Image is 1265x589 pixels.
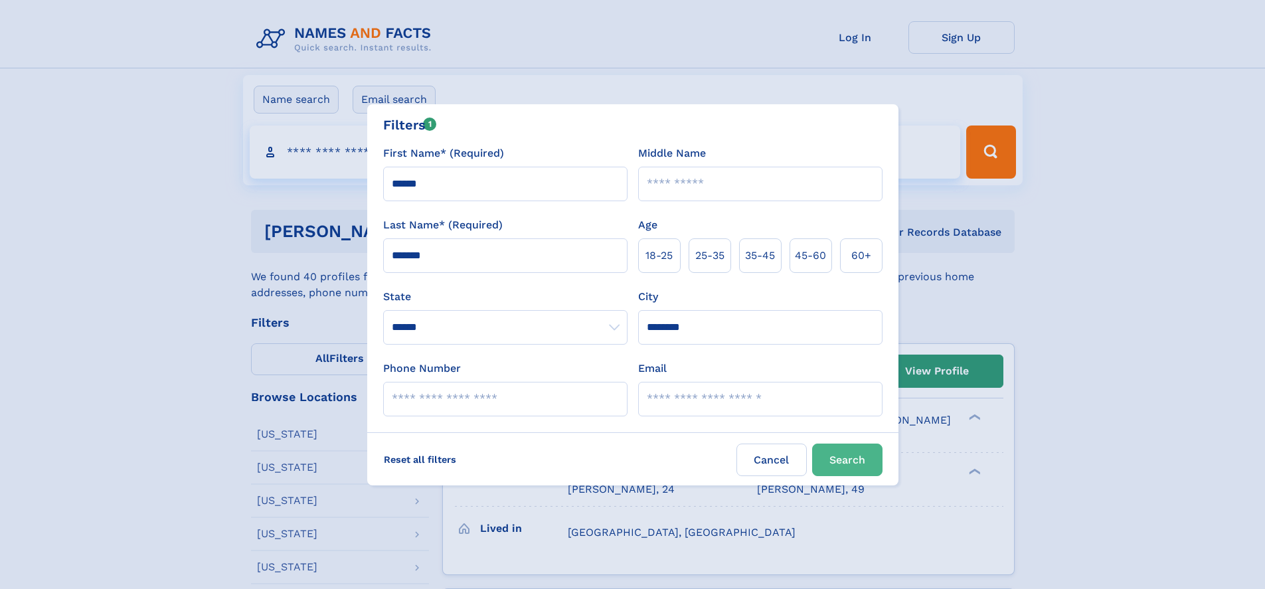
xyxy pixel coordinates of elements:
span: 25‑35 [695,248,724,264]
span: 45‑60 [795,248,826,264]
label: First Name* (Required) [383,145,504,161]
button: Search [812,444,883,476]
label: Last Name* (Required) [383,217,503,233]
span: 60+ [851,248,871,264]
label: Age [638,217,657,233]
label: State [383,289,628,305]
label: Email [638,361,667,377]
label: City [638,289,658,305]
label: Cancel [736,444,807,476]
label: Phone Number [383,361,461,377]
div: Filters [383,115,437,135]
span: 35‑45 [745,248,775,264]
span: 18‑25 [645,248,673,264]
label: Middle Name [638,145,706,161]
label: Reset all filters [375,444,465,475]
